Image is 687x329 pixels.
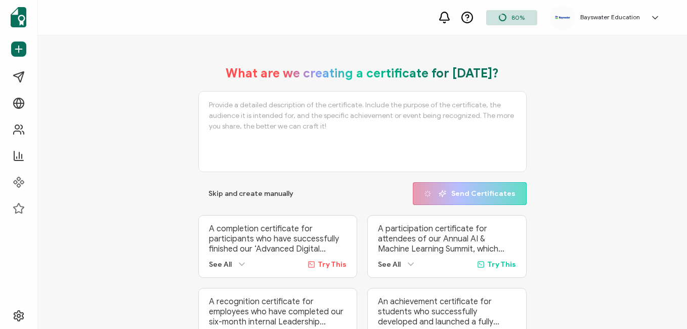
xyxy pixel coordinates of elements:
h5: Bayswater Education [580,14,640,21]
img: e421b917-46e4-4ebc-81ec-125abdc7015c.png [555,16,570,19]
span: 80% [511,14,525,21]
p: An achievement certificate for students who successfully developed and launched a fully functiona... [378,297,516,327]
p: A recognition certificate for employees who have completed our six-month internal Leadership Deve... [209,297,347,327]
span: See All [378,260,401,269]
img: sertifier-logomark-colored.svg [11,7,26,27]
p: A participation certificate for attendees of our Annual AI & Machine Learning Summit, which broug... [378,224,516,254]
iframe: Chat Widget [636,280,687,329]
button: Skip and create manually [198,182,304,205]
p: A completion certificate for participants who have successfully finished our ‘Advanced Digital Ma... [209,224,347,254]
span: Try This [487,260,516,269]
h1: What are we creating a certificate for [DATE]? [226,66,499,81]
span: Try This [318,260,347,269]
span: See All [209,260,232,269]
span: Skip and create manually [208,190,293,197]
